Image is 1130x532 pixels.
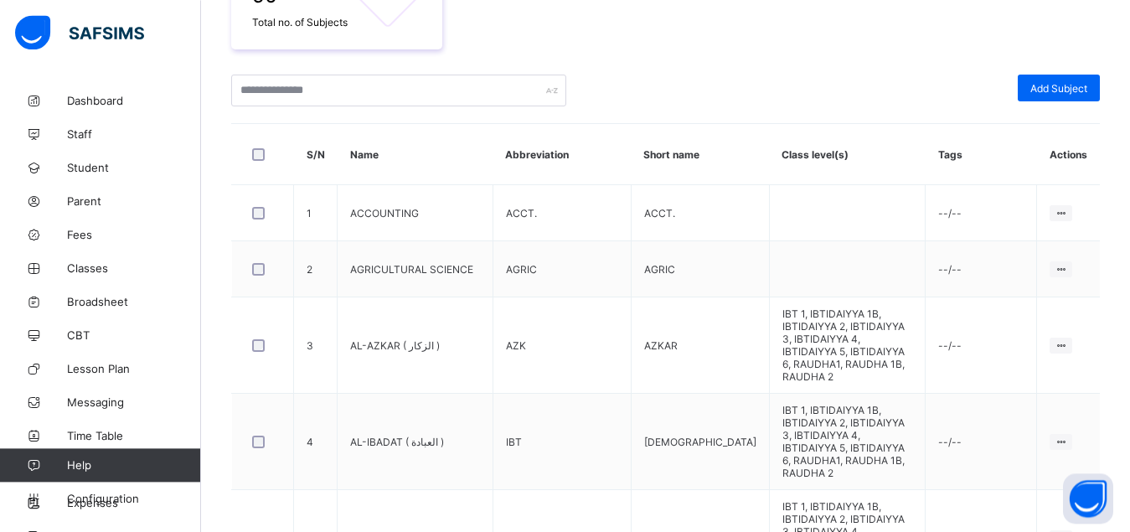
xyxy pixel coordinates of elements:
span: Add Subject [1030,82,1087,95]
td: 2 [294,241,338,297]
td: ACCT. [631,185,769,241]
td: AL-IBADAT ( العبادة ) [338,394,493,490]
td: IBT 1, IBTIDAIYYA 1B, IBTIDAIYYA 2, IBTIDAIYYA 3, IBTIDAIYYA 4, IBTIDAIYYA 5, IBTIDAIYYA 6, RAUDH... [769,394,926,490]
button: Open asap [1063,473,1113,524]
td: --/-- [926,241,1037,297]
th: Actions [1037,124,1100,185]
td: --/-- [926,185,1037,241]
span: Configuration [67,492,200,505]
span: Broadsheet [67,295,201,308]
th: Class level(s) [769,124,926,185]
span: Lesson Plan [67,362,201,375]
span: Parent [67,194,201,208]
td: --/-- [926,297,1037,394]
td: AGRIC [493,241,631,297]
td: AZKAR [631,297,769,394]
td: AGRIC [631,241,769,297]
td: AGRICULTURAL SCIENCE [338,241,493,297]
span: CBT [67,328,201,342]
td: AL-AZKAR ( الزكار ) [338,297,493,394]
span: Total no. of Subjects [252,16,421,28]
span: Time Table [67,429,201,442]
td: --/-- [926,394,1037,490]
th: Name [338,124,493,185]
td: ACCOUNTING [338,185,493,241]
span: Staff [67,127,201,141]
img: safsims [15,15,144,50]
th: Abbreviation [493,124,631,185]
td: AZK [493,297,631,394]
th: S/N [294,124,338,185]
td: ACCT. [493,185,631,241]
td: IBT [493,394,631,490]
span: Student [67,161,201,174]
span: Help [67,458,200,472]
th: Short name [631,124,769,185]
td: [DEMOGRAPHIC_DATA] [631,394,769,490]
td: 1 [294,185,338,241]
th: Tags [926,124,1037,185]
span: Fees [67,228,201,241]
td: IBT 1, IBTIDAIYYA 1B, IBTIDAIYYA 2, IBTIDAIYYA 3, IBTIDAIYYA 4, IBTIDAIYYA 5, IBTIDAIYYA 6, RAUDH... [769,297,926,394]
span: Messaging [67,395,201,409]
span: Dashboard [67,94,201,107]
td: 4 [294,394,338,490]
span: Classes [67,261,201,275]
td: 3 [294,297,338,394]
